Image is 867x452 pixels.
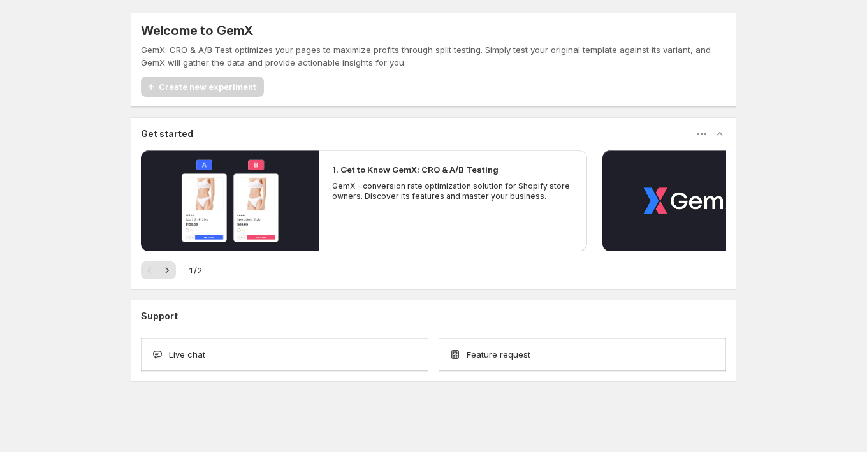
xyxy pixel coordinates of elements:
[332,163,499,176] h2: 1. Get to Know GemX: CRO & A/B Testing
[141,310,178,323] h3: Support
[467,348,530,361] span: Feature request
[169,348,205,361] span: Live chat
[141,128,193,140] h3: Get started
[141,43,726,69] p: GemX: CRO & A/B Test optimizes your pages to maximize profits through split testing. Simply test ...
[141,23,253,38] h5: Welcome to GemX
[189,264,202,277] span: 1 / 2
[332,181,574,201] p: GemX - conversion rate optimization solution for Shopify store owners. Discover its features and ...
